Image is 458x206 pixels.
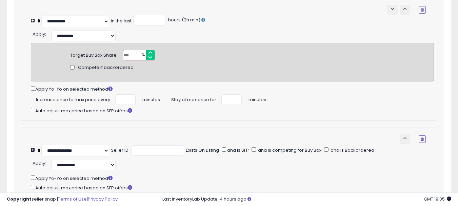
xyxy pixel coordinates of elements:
div: Target Buy Box Share: [70,50,118,59]
span: hours (2h min) [167,17,200,23]
div: in the last [111,18,132,24]
div: Last InventoryLab Update: 4 hours ago. [162,196,451,203]
span: keyboard_arrow_up [402,6,408,12]
span: Apply [33,160,45,167]
a: Privacy Policy [88,196,118,202]
a: Terms of Use [58,196,87,202]
div: Apply Yo-Yo on selected method [31,174,434,182]
span: and is SFP [226,147,249,153]
i: Remove Condition [421,137,424,141]
button: keyboard_arrow_up [400,134,410,144]
button: keyboard_arrow_down [387,5,398,15]
div: seller snap | | [7,196,118,203]
div: Auto adjust max price based on SFP offers [31,184,434,191]
i: Remove Condition [421,8,424,12]
span: and is competing for Buy Box [257,147,321,153]
span: Apply [33,31,45,37]
span: and is Backordered [330,147,374,153]
span: % [137,50,148,60]
span: minutes. [142,94,161,103]
div: Seller ID [111,147,128,154]
span: minutes. [248,94,267,103]
div: Exists On Listing [186,147,219,154]
strong: Copyright [7,196,32,202]
div: : [33,29,46,38]
span: keyboard_arrow_up [402,135,408,142]
span: Stay at max price for [171,94,216,103]
span: 2025-10-13 19:05 GMT [424,196,451,202]
div: : [33,158,46,167]
button: keyboard_arrow_up [400,5,410,15]
div: Apply Yo-Yo on selected method [31,85,434,93]
div: Auto adjust max price based on SFP offers [31,107,434,114]
span: Compete if backordered [78,64,134,71]
span: Increase price to max price every [36,94,110,103]
i: Click here to read more about un-synced listings. [247,197,251,201]
span: keyboard_arrow_down [389,6,396,12]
